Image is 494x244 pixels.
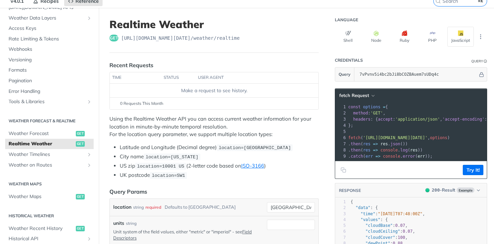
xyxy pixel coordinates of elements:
div: 1 [335,199,346,205]
span: 0.07 [395,223,405,228]
span: Rate Limiting & Tokens [9,36,92,42]
div: required [145,202,161,212]
span: }; [348,123,353,128]
a: Webhooks [5,44,94,54]
span: Weather Data Layers [9,15,85,22]
span: catch [351,154,363,159]
span: : , [351,211,425,216]
span: 200 [425,188,430,192]
div: string [133,202,144,212]
div: Language [335,17,358,23]
span: location=10001 US [137,164,184,169]
span: get [76,131,85,136]
p: Using the Realtime Weather API you can access current weather information for your location in mi... [109,115,319,138]
span: Weather Timelines [9,151,85,158]
span: method [353,111,368,115]
span: 'GET' [370,111,383,115]
button: Show subpages for Weather Timelines [86,152,92,157]
span: '[URL][DOMAIN_NAME][DATE]' [363,135,427,140]
a: Weather Data LayersShow subpages for Weather Data Layers [5,13,94,23]
a: Tools & LibrariesShow subpages for Tools & Libraries [5,97,94,107]
div: 6 [335,135,347,141]
div: 5 [335,129,347,135]
span: = [383,105,385,109]
span: get [76,141,85,147]
th: user agent [196,72,305,83]
span: Weather Recent History [9,225,74,232]
div: 7 [335,141,347,147]
span: { [351,199,353,204]
span: Historical API [9,235,85,242]
span: res [363,148,370,152]
button: Ruby [391,27,417,47]
label: location [113,202,131,212]
span: 'application/json' [395,117,440,122]
a: Access Keys [5,23,94,34]
div: 9 [335,153,347,159]
span: log [400,148,408,152]
div: 3 [335,211,346,217]
button: Shell [335,27,361,47]
span: fetch [348,135,361,140]
label: units [113,220,124,227]
span: 0 Requests This Month [120,100,163,107]
div: Make a request to see history. [113,87,316,94]
span: 'accept-encoding' [443,117,485,122]
span: : { [351,217,388,222]
button: Show subpages for Tools & Libraries [86,99,92,105]
input: apikey [356,68,478,81]
h1: Realtime Weather [109,18,319,30]
span: "[DATE]T07:48:00Z" [378,211,423,216]
span: 0.07 [403,229,413,234]
svg: More ellipsis [478,34,484,40]
a: Versioning [5,55,94,65]
button: Show subpages for Historical API [86,236,92,242]
span: "cloudCover" [365,235,395,240]
div: 6 [335,229,346,234]
th: time [110,72,161,83]
span: => [376,154,380,159]
div: Defaults to [GEOGRAPHIC_DATA] [165,202,236,212]
span: : , [348,111,386,115]
div: 3 [335,116,347,122]
button: JavaScript [447,27,474,47]
a: Weather Forecastget [5,129,94,139]
h2: Historical Weather [5,213,94,219]
span: fetch Request [339,93,369,98]
span: json [390,142,400,146]
div: - Result [432,187,455,194]
span: "time" [361,211,375,216]
button: Show subpages for Weather on Routes [86,162,92,168]
span: res [363,142,370,146]
span: "cloudBase" [365,223,392,228]
span: Query [339,71,351,77]
a: Historical APIShow subpages for Historical API [5,234,94,244]
span: get [76,194,85,199]
button: 200200-ResultExample [422,187,483,194]
button: Show subpages for Weather Data Layers [86,15,92,21]
span: then [351,148,361,152]
span: Example [457,187,474,193]
li: City name [120,153,319,161]
li: UK postcode [120,171,319,179]
span: res [410,148,418,152]
span: "cloudCeiling" [365,229,400,234]
span: get [109,35,118,41]
span: location=[US_STATE] [145,155,198,160]
li: US zip (2-letter code based on ) [120,162,319,170]
span: error [403,154,415,159]
span: . ( . ( )) [348,148,423,152]
button: Query [335,68,354,81]
span: ( , ) [348,135,450,140]
span: "data" [355,205,370,210]
div: 4 [335,217,346,223]
span: Formats [9,67,92,74]
li: Latitude and Longitude (Decimal degree) [120,144,319,151]
span: => [373,142,378,146]
button: fetch Request [337,92,377,99]
span: get [76,226,85,231]
span: : { [351,205,378,210]
span: const [348,105,361,109]
a: Weather on RoutesShow subpages for Weather on Routes [5,160,94,170]
a: Weather Mapsget [5,192,94,202]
